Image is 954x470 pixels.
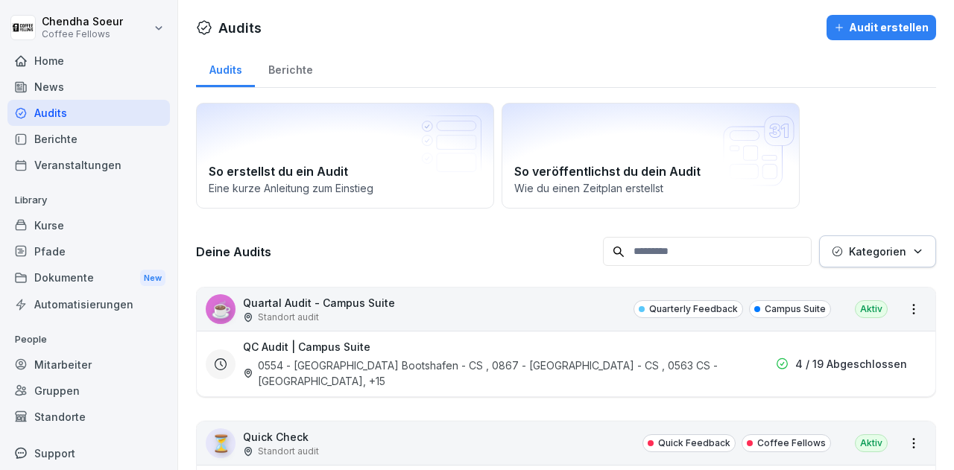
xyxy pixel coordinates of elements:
p: Quick Feedback [658,436,730,450]
p: Library [7,188,170,212]
p: Quartal Audit - Campus Suite [243,295,395,311]
a: Audits [7,100,170,126]
div: Aktiv [855,434,888,452]
a: Home [7,48,170,74]
a: DokumenteNew [7,264,170,292]
a: Standorte [7,404,170,430]
p: Coffee Fellows [757,436,826,450]
a: So erstellst du ein AuditEine kurze Anleitung zum Einstieg [196,103,494,209]
p: Standort audit [258,311,319,324]
p: Chendha Soeur [42,16,123,28]
p: Quick Check [243,429,319,445]
h1: Audits [218,18,262,38]
a: Audits [196,49,255,87]
div: Dokumente [7,264,170,292]
button: Kategorien [819,235,936,267]
p: Eine kurze Anleitung zum Einstieg [209,180,481,196]
a: Berichte [7,126,170,152]
a: Veranstaltungen [7,152,170,178]
div: Audit erstellen [834,19,929,36]
p: People [7,328,170,352]
button: Audit erstellen [827,15,936,40]
p: Coffee Fellows [42,29,123,39]
div: ☕ [206,294,236,324]
a: Berichte [255,49,326,87]
h3: Deine Audits [196,244,596,260]
h2: So erstellst du ein Audit [209,162,481,180]
h2: So veröffentlichst du dein Audit [514,162,787,180]
h3: QC Audit | Campus Suite [243,339,370,355]
div: Support [7,440,170,466]
a: Automatisierungen [7,291,170,317]
div: ⏳ [206,428,236,458]
div: 0554 - [GEOGRAPHIC_DATA] Bootshafen - CS , 0867 - [GEOGRAPHIC_DATA] - CS , 0563 CS - [GEOGRAPHIC_... [243,358,721,389]
a: Gruppen [7,378,170,404]
p: Wie du einen Zeitplan erstellst [514,180,787,196]
a: So veröffentlichst du dein AuditWie du einen Zeitplan erstellst [502,103,800,209]
div: New [140,270,165,287]
p: Campus Suite [765,302,826,316]
p: Quarterly Feedback [649,302,738,316]
a: Kurse [7,212,170,238]
a: Pfade [7,238,170,264]
p: 4 / 19 Abgeschlossen [795,356,907,372]
a: News [7,74,170,100]
p: Standort audit [258,445,319,458]
div: Aktiv [855,300,888,318]
p: Kategorien [849,244,906,259]
a: Mitarbeiter [7,352,170,378]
